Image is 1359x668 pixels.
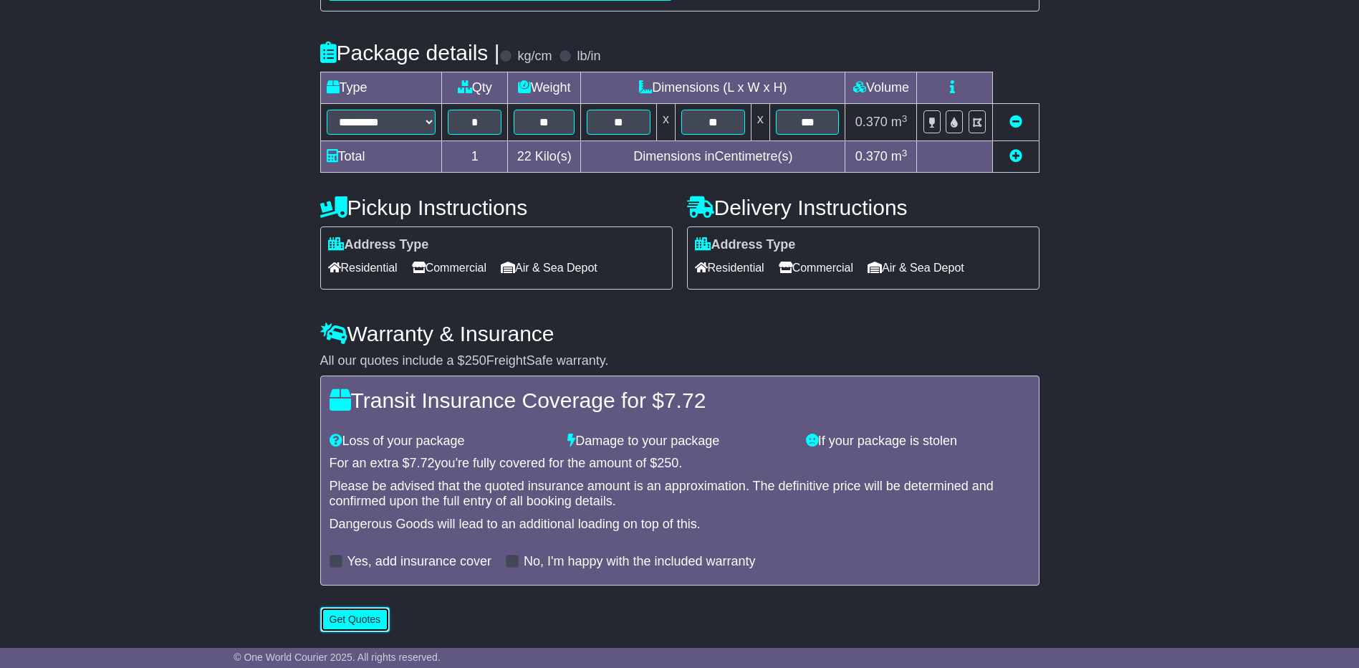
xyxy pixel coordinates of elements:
[410,456,435,470] span: 7.72
[687,196,1039,219] h4: Delivery Instructions
[581,72,845,104] td: Dimensions (L x W x H)
[751,104,769,141] td: x
[442,72,508,104] td: Qty
[664,388,706,412] span: 7.72
[320,141,442,173] td: Total
[347,554,491,570] label: Yes, add insurance cover
[328,237,429,253] label: Address Type
[902,113,908,124] sup: 3
[695,257,764,279] span: Residential
[577,49,600,65] label: lb/in
[442,141,508,173] td: 1
[465,353,486,368] span: 250
[560,434,799,449] div: Damage to your package
[855,115,888,129] span: 0.370
[320,353,1039,369] div: All our quotes include a $ FreightSafe warranty.
[320,72,442,104] td: Type
[517,149,532,163] span: 22
[330,479,1030,510] div: Please be advised that the quoted insurance amount is an approximation. The definitive price will...
[320,41,500,65] h4: Package details |
[657,104,676,141] td: x
[322,434,561,449] div: Loss of your package
[799,434,1037,449] div: If your package is stolen
[412,257,486,279] span: Commercial
[868,257,964,279] span: Air & Sea Depot
[779,257,853,279] span: Commercial
[330,388,1030,412] h4: Transit Insurance Coverage for $
[855,149,888,163] span: 0.370
[501,257,597,279] span: Air & Sea Depot
[891,115,908,129] span: m
[517,49,552,65] label: kg/cm
[330,456,1030,472] div: For an extra $ you're fully covered for the amount of $ .
[320,196,673,219] h4: Pickup Instructions
[320,607,390,632] button: Get Quotes
[328,257,398,279] span: Residential
[234,652,441,663] span: © One World Courier 2025. All rights reserved.
[891,149,908,163] span: m
[524,554,756,570] label: No, I'm happy with the included warranty
[508,72,581,104] td: Weight
[902,148,908,158] sup: 3
[581,141,845,173] td: Dimensions in Centimetre(s)
[657,456,678,470] span: 250
[330,517,1030,533] div: Dangerous Goods will lead to an additional loading on top of this.
[695,237,796,253] label: Address Type
[845,72,917,104] td: Volume
[1009,115,1022,129] a: Remove this item
[320,322,1039,345] h4: Warranty & Insurance
[1009,149,1022,163] a: Add new item
[508,141,581,173] td: Kilo(s)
